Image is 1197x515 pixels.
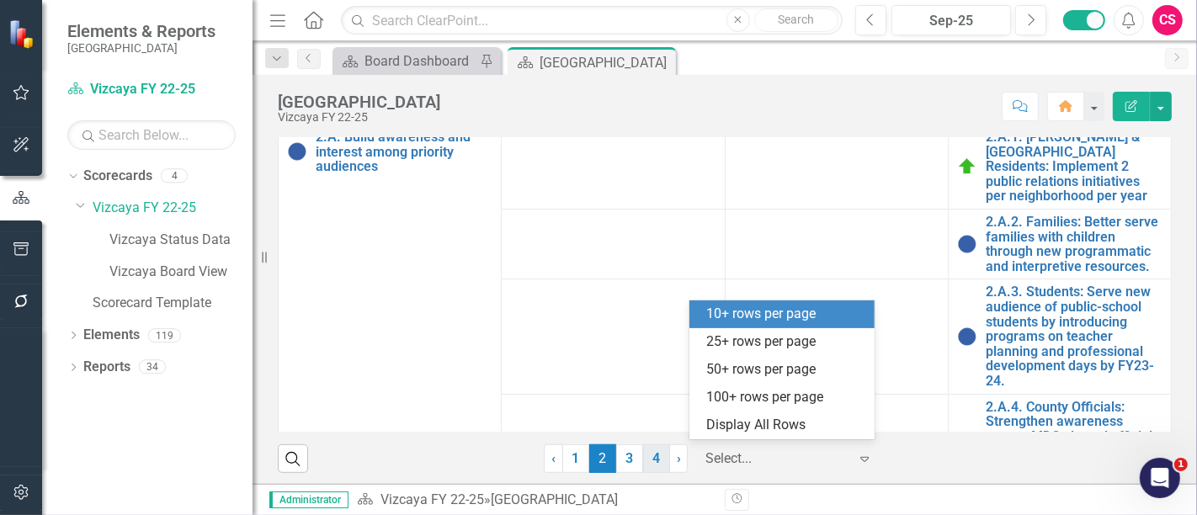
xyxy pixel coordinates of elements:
[139,360,166,374] div: 34
[269,491,348,508] span: Administrator
[380,491,484,507] a: Vizcaya FY 22-25
[109,231,253,250] a: Vizcaya Status Data
[287,141,307,162] img: No Information
[677,450,681,466] span: ›
[341,6,843,35] input: Search ClearPoint...
[986,284,1162,388] a: 2.A.3. Students: Serve new audience of public-school students by introducing programs on teacher ...
[957,327,977,347] img: No Information
[67,21,215,41] span: Elements & Reports
[706,416,864,435] div: Display All Rows
[986,215,1162,273] a: 2.A.2. Families: Better serve families with children through new programmatic and interpretive re...
[551,450,556,466] span: ‹
[278,93,440,111] div: [GEOGRAPHIC_DATA]
[706,332,864,352] div: 25+ rows per page
[67,41,215,55] small: [GEOGRAPHIC_DATA]
[589,444,616,473] span: 2
[491,491,618,507] div: [GEOGRAPHIC_DATA]
[706,388,864,407] div: 100+ rows per page
[562,444,589,473] a: 1
[278,111,440,124] div: Vizcaya FY 22-25
[337,50,476,72] a: Board Dashboard
[316,130,492,174] a: 2.A. Build awareness and interest among priority audiences
[1174,458,1188,471] span: 1
[1140,458,1180,498] iframe: Intercom live chat
[1152,5,1183,35] button: CS
[957,157,977,177] img: At or Above Target
[67,80,236,99] a: Vizcaya FY 22-25
[957,234,977,254] img: No Information
[93,294,253,313] a: Scorecard Template
[67,120,236,150] input: Search Below...
[109,263,253,282] a: Vizcaya Board View
[948,209,1171,279] td: Double-Click to Edit Right Click for Context Menu
[364,50,476,72] div: Board Dashboard
[948,279,1171,394] td: Double-Click to Edit Right Click for Context Menu
[948,394,1171,508] td: Double-Click to Edit Right Click for Context Menu
[540,52,672,73] div: [GEOGRAPHIC_DATA]
[83,167,152,186] a: Scorecards
[891,5,1011,35] button: Sep-25
[986,400,1162,503] a: 2.A.4. County Officials: Strengthen awareness among MDC elected officials by sending two (2) pers...
[161,169,188,183] div: 4
[706,360,864,380] div: 50+ rows per page
[148,328,181,342] div: 119
[897,11,1005,31] div: Sep-25
[83,326,140,345] a: Elements
[8,19,38,48] img: ClearPoint Strategy
[778,13,814,26] span: Search
[93,199,253,218] a: Vizcaya FY 22-25
[616,444,643,473] a: 3
[706,305,864,324] div: 10+ rows per page
[83,358,130,377] a: Reports
[986,130,1162,204] a: 2.A.1. [PERSON_NAME] & [GEOGRAPHIC_DATA] Residents: Implement 2 public relations initiatives per ...
[357,491,712,510] div: »
[754,8,838,32] button: Search
[643,444,670,473] a: 4
[948,125,1171,210] td: Double-Click to Edit Right Click for Context Menu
